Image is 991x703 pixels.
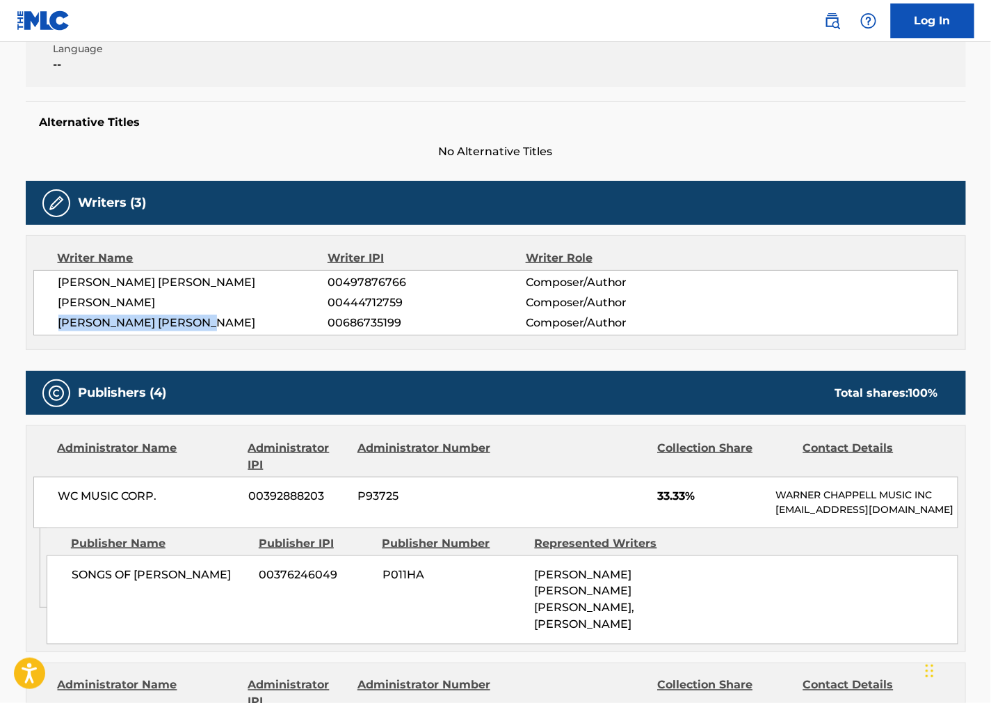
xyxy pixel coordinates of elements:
h5: Alternative Titles [40,116,952,129]
div: Writer IPI [328,250,526,267]
span: 100 % [909,386,938,400]
span: 00497876766 [328,274,525,291]
div: Administrator IPI [248,440,347,473]
div: Drag [926,650,934,692]
a: Log In [891,3,974,38]
span: 00444712759 [328,294,525,311]
span: WC MUSIC CORP. [58,488,239,505]
span: P93725 [357,488,492,505]
img: help [860,13,877,29]
span: 33.33% [657,488,765,505]
img: search [824,13,841,29]
div: Publisher Number [382,535,524,552]
div: Publisher Name [71,535,248,552]
div: Publisher IPI [259,535,372,552]
span: No Alternative Titles [26,143,966,160]
div: Contact Details [803,440,938,473]
span: 00376246049 [259,567,372,583]
span: SONGS OF [PERSON_NAME] [72,567,249,583]
span: -- [54,56,278,73]
span: 00392888203 [248,488,347,505]
div: Writer Role [526,250,706,267]
img: MLC Logo [17,10,70,31]
span: [PERSON_NAME] [PERSON_NAME] [58,274,328,291]
div: Administrator Name [58,440,238,473]
h5: Writers (3) [79,195,147,211]
div: Collection Share [657,440,792,473]
div: Help [855,7,883,35]
h5: Publishers (4) [79,385,167,401]
div: Administrator Number [357,440,492,473]
span: [PERSON_NAME] [PERSON_NAME] [58,315,328,331]
span: Composer/Author [526,274,706,291]
p: [EMAIL_ADDRESS][DOMAIN_NAME] [775,503,957,517]
div: Writer Name [58,250,328,267]
div: Represented Writers [535,535,677,552]
img: Writers [48,195,65,212]
div: Total shares: [835,385,938,402]
span: Composer/Author [526,315,706,331]
span: [PERSON_NAME] [58,294,328,311]
a: Public Search [819,7,846,35]
span: [PERSON_NAME] [PERSON_NAME] [PERSON_NAME], [PERSON_NAME] [535,568,635,631]
span: P011HA [382,567,524,583]
span: Composer/Author [526,294,706,311]
span: 00686735199 [328,315,525,331]
img: Publishers [48,385,65,402]
p: WARNER CHAPPELL MUSIC INC [775,488,957,503]
iframe: Chat Widget [921,636,991,703]
span: Language [54,42,278,56]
